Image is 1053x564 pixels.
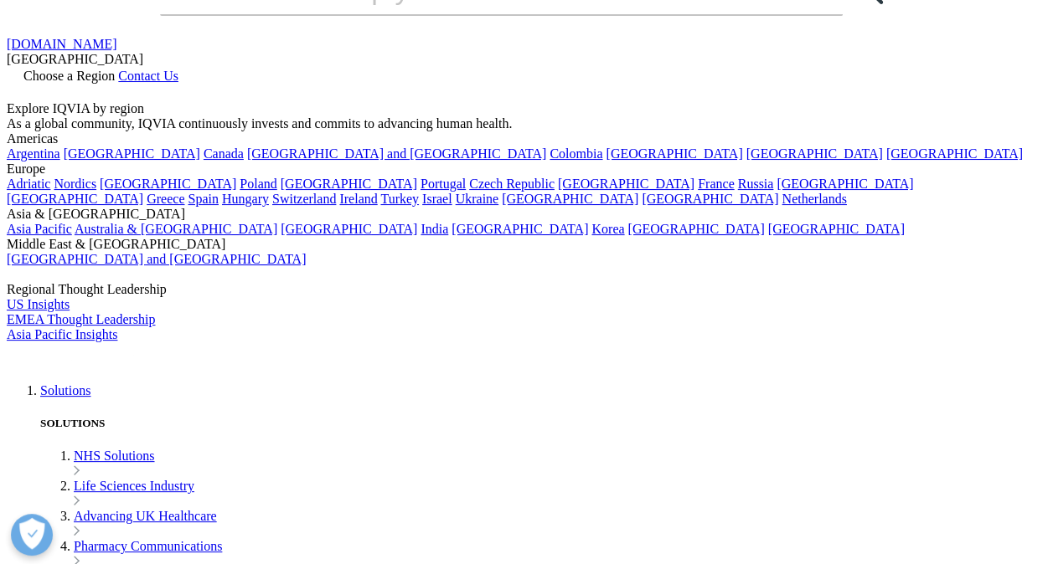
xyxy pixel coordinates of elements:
[74,539,222,553] a: Pharmacy Communications
[7,116,1046,131] div: As a global community, IQVIA continuously invests and commits to advancing human health.
[247,146,546,161] a: [GEOGRAPHIC_DATA] and [GEOGRAPHIC_DATA]
[147,192,184,206] a: Greece
[7,297,70,311] a: US Insights
[591,222,624,236] a: Korea
[627,222,764,236] a: [GEOGRAPHIC_DATA]
[7,252,306,266] a: [GEOGRAPHIC_DATA] and [GEOGRAPHIC_DATA]
[7,282,1046,297] div: Regional Thought Leadership
[11,514,53,556] button: Open Preferences
[74,509,217,523] a: Advancing UK Healthcare
[272,192,336,206] a: Switzerland
[782,192,846,206] a: Netherlands
[886,146,1023,161] a: [GEOGRAPHIC_DATA]
[380,192,419,206] a: Turkey
[7,146,60,161] a: Argentina
[74,449,154,463] a: NHS Solutions
[642,192,778,206] a: [GEOGRAPHIC_DATA]
[502,192,638,206] a: [GEOGRAPHIC_DATA]
[40,383,90,397] a: Solutions
[550,146,602,161] a: Colombia
[188,192,218,206] a: Spain
[7,162,1046,177] div: Europe
[738,177,774,191] a: Russia
[339,192,377,206] a: Ireland
[7,312,155,326] a: EMEA Thought Leadership
[456,192,499,206] a: Ukraine
[75,222,277,236] a: Australia & [GEOGRAPHIC_DATA]
[222,192,269,206] a: Hungary
[204,146,244,161] a: Canada
[7,131,1046,146] div: Americas
[7,177,50,191] a: Adriatic
[421,222,448,236] a: India
[281,222,417,236] a: [GEOGRAPHIC_DATA]
[7,237,1046,252] div: Middle East & [GEOGRAPHIC_DATA]
[777,177,913,191] a: [GEOGRAPHIC_DATA]
[7,342,141,367] img: IQVIA Healthcare Information Technology and Pharma Clinical Research Company
[240,177,276,191] a: Poland
[7,207,1046,222] div: Asia & [GEOGRAPHIC_DATA]
[452,222,588,236] a: [GEOGRAPHIC_DATA]
[606,146,742,161] a: [GEOGRAPHIC_DATA]
[100,177,236,191] a: [GEOGRAPHIC_DATA]
[118,69,178,83] a: Contact Us
[64,146,200,161] a: [GEOGRAPHIC_DATA]
[7,222,72,236] a: Asia Pacific
[7,327,117,341] a: Asia Pacific Insights
[7,101,1046,116] div: Explore IQVIA by region
[40,417,1046,430] h5: SOLUTIONS
[54,177,96,191] a: Nordics
[7,52,1046,67] div: [GEOGRAPHIC_DATA]
[74,479,194,493] a: Life Sciences Industry
[7,37,117,51] a: [DOMAIN_NAME]
[422,192,452,206] a: Israel
[23,69,115,83] span: Choose a Region
[746,146,883,161] a: [GEOGRAPHIC_DATA]
[7,192,143,206] a: [GEOGRAPHIC_DATA]
[558,177,694,191] a: [GEOGRAPHIC_DATA]
[281,177,417,191] a: [GEOGRAPHIC_DATA]
[698,177,735,191] a: France
[768,222,905,236] a: [GEOGRAPHIC_DATA]
[421,177,466,191] a: Portugal
[469,177,555,191] a: Czech Republic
